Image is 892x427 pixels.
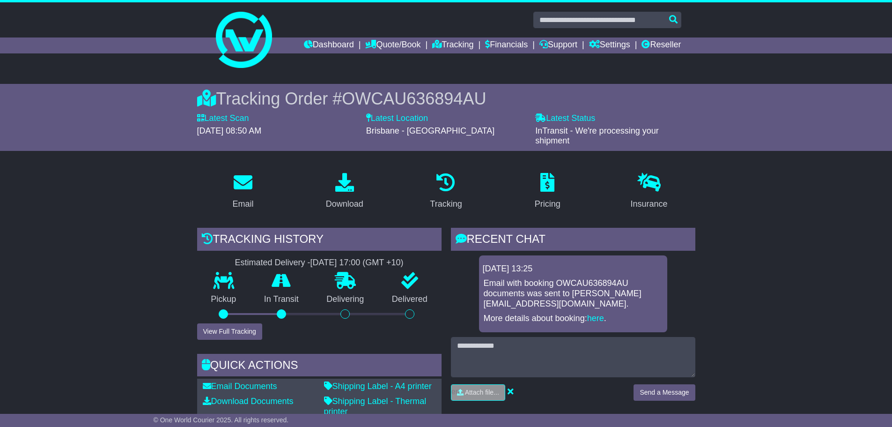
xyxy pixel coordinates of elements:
[366,126,494,135] span: Brisbane - [GEOGRAPHIC_DATA]
[535,126,659,146] span: InTransit - We're processing your shipment
[535,198,560,210] div: Pricing
[197,294,251,305] p: Pickup
[539,37,577,53] a: Support
[197,89,695,109] div: Tracking Order #
[310,258,404,268] div: [DATE] 17:00 (GMT +10)
[366,113,428,124] label: Latest Location
[197,354,442,379] div: Quick Actions
[326,198,363,210] div: Download
[483,264,663,274] div: [DATE] 13:25
[589,37,630,53] a: Settings
[203,397,294,406] a: Download Documents
[304,37,354,53] a: Dashboard
[250,294,313,305] p: In Transit
[631,198,668,210] div: Insurance
[378,294,442,305] p: Delivered
[154,416,289,424] span: © One World Courier 2025. All rights reserved.
[324,397,427,416] a: Shipping Label - Thermal printer
[197,323,262,340] button: View Full Tracking
[430,198,462,210] div: Tracking
[484,278,663,309] p: Email with booking OWCAU636894AU documents was sent to [PERSON_NAME][EMAIL_ADDRESS][DOMAIN_NAME].
[365,37,420,53] a: Quote/Book
[197,258,442,268] div: Estimated Delivery -
[342,89,486,108] span: OWCAU636894AU
[529,170,567,214] a: Pricing
[587,314,604,323] a: here
[324,382,432,391] a: Shipping Label - A4 printer
[232,198,253,210] div: Email
[641,37,681,53] a: Reseller
[197,126,262,135] span: [DATE] 08:50 AM
[451,228,695,253] div: RECENT CHAT
[197,113,249,124] label: Latest Scan
[535,113,595,124] label: Latest Status
[625,170,674,214] a: Insurance
[313,294,378,305] p: Delivering
[634,384,695,401] button: Send a Message
[226,170,259,214] a: Email
[320,170,369,214] a: Download
[203,382,277,391] a: Email Documents
[484,314,663,324] p: More details about booking: .
[485,37,528,53] a: Financials
[432,37,473,53] a: Tracking
[424,170,468,214] a: Tracking
[197,228,442,253] div: Tracking history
